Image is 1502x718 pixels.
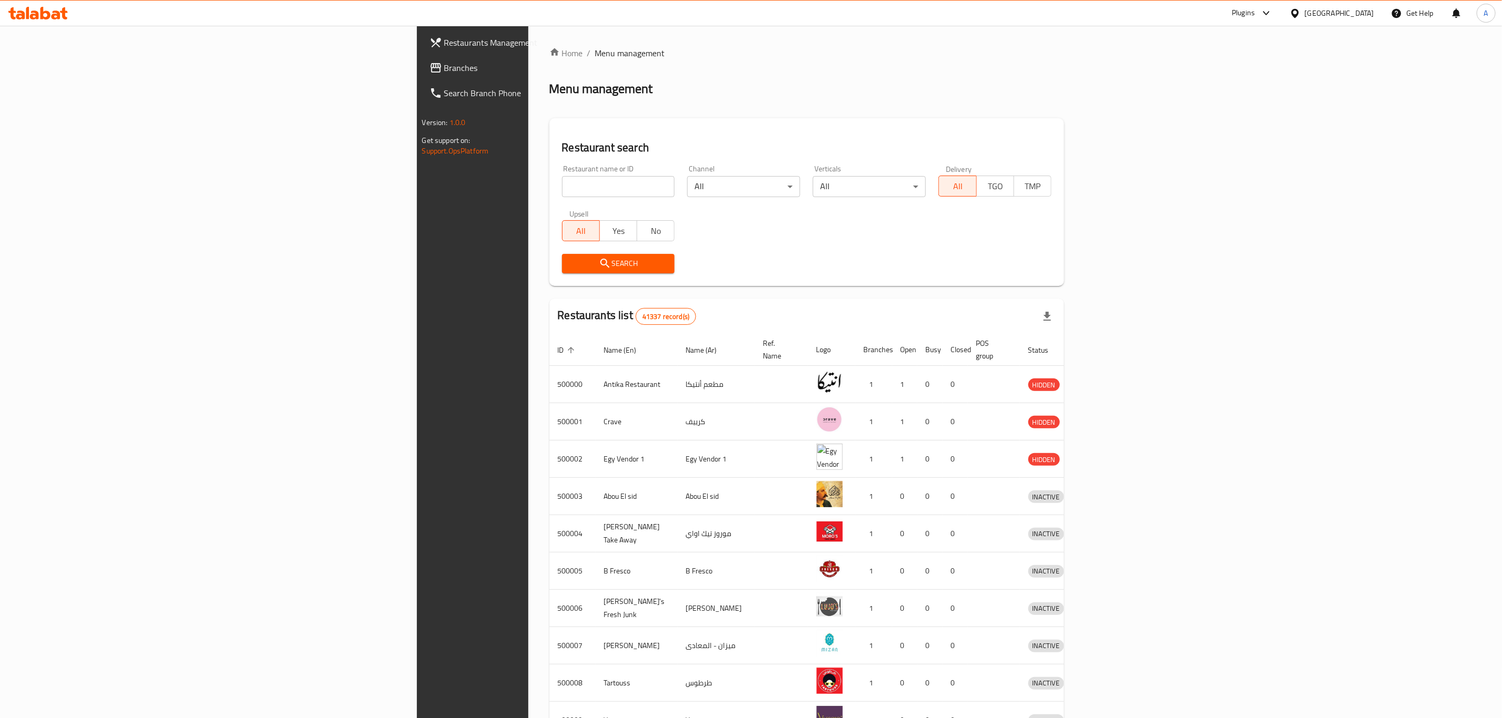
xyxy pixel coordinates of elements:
th: Open [892,334,917,366]
td: 1 [892,440,917,478]
td: B Fresco [678,552,755,590]
a: Restaurants Management [421,30,668,55]
span: ID [558,344,578,356]
div: Export file [1035,304,1060,329]
span: Search Branch Phone [444,87,659,99]
td: 0 [943,552,968,590]
td: ميزان - المعادى [678,627,755,664]
th: Busy [917,334,943,366]
span: HIDDEN [1028,416,1060,428]
img: Abou El sid [816,481,843,507]
td: 0 [917,403,943,440]
img: Moro's Take Away [816,518,843,545]
a: Search Branch Phone [421,80,668,106]
button: TGO [976,176,1014,197]
td: 0 [892,664,917,702]
button: Yes [599,220,637,241]
button: No [637,220,675,241]
td: 1 [855,440,892,478]
td: 0 [892,627,917,664]
span: Search [570,257,667,270]
th: Branches [855,334,892,366]
td: كرييف [678,403,755,440]
td: 0 [917,552,943,590]
td: 0 [943,403,968,440]
th: Closed [943,334,968,366]
img: Antika Restaurant [816,369,843,395]
div: INACTIVE [1028,677,1064,690]
div: INACTIVE [1028,490,1064,503]
img: B Fresco [816,556,843,582]
img: Tartouss [816,668,843,694]
span: Get support on: [422,134,471,147]
td: 1 [855,478,892,515]
td: 1 [855,552,892,590]
td: Egy Vendor 1 [678,440,755,478]
span: Ref. Name [763,337,795,362]
td: 1 [855,627,892,664]
td: 0 [892,478,917,515]
td: 0 [917,590,943,627]
img: Lujo's Fresh Junk [816,593,843,619]
td: 0 [917,478,943,515]
span: 41337 record(s) [636,312,696,322]
img: Egy Vendor 1 [816,444,843,470]
td: 1 [855,590,892,627]
img: Mizan - Maadi [816,630,843,657]
span: Name (Ar) [686,344,731,356]
td: 0 [892,590,917,627]
div: Plugins [1232,7,1255,19]
span: A [1484,7,1488,19]
input: Search for restaurant name or ID.. [562,176,675,197]
td: [PERSON_NAME] [678,590,755,627]
div: HIDDEN [1028,453,1060,466]
span: INACTIVE [1028,677,1064,689]
td: 0 [917,366,943,403]
div: All [813,176,926,197]
div: Total records count [636,308,696,325]
span: Status [1028,344,1062,356]
span: Name (En) [604,344,650,356]
td: 1 [892,366,917,403]
td: طرطوس [678,664,755,702]
h2: Restaurant search [562,140,1052,156]
span: INACTIVE [1028,491,1064,503]
div: HIDDEN [1028,378,1060,391]
td: 0 [943,590,968,627]
span: Yes [604,223,633,239]
span: Version: [422,116,448,129]
td: 0 [892,552,917,590]
td: موروز تيك اواي [678,515,755,552]
td: 1 [855,366,892,403]
td: 0 [943,366,968,403]
td: 0 [943,664,968,702]
span: All [567,223,596,239]
td: 0 [917,627,943,664]
span: INACTIVE [1028,602,1064,614]
nav: breadcrumb [549,47,1065,59]
button: TMP [1014,176,1051,197]
span: INACTIVE [1028,528,1064,540]
span: INACTIVE [1028,565,1064,577]
div: INACTIVE [1028,602,1064,615]
span: HIDDEN [1028,454,1060,466]
span: 1.0.0 [449,116,466,129]
a: Branches [421,55,668,80]
td: 1 [892,403,917,440]
label: Upsell [569,210,589,217]
span: Branches [444,61,659,74]
td: 0 [943,627,968,664]
td: 0 [917,515,943,552]
td: 1 [855,664,892,702]
img: Crave [816,406,843,433]
td: 1 [855,403,892,440]
td: 1 [855,515,892,552]
label: Delivery [946,165,972,172]
span: HIDDEN [1028,379,1060,391]
td: مطعم أنتيكا [678,366,755,403]
td: 0 [943,440,968,478]
div: INACTIVE [1028,640,1064,652]
h2: Restaurants list [558,307,697,325]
